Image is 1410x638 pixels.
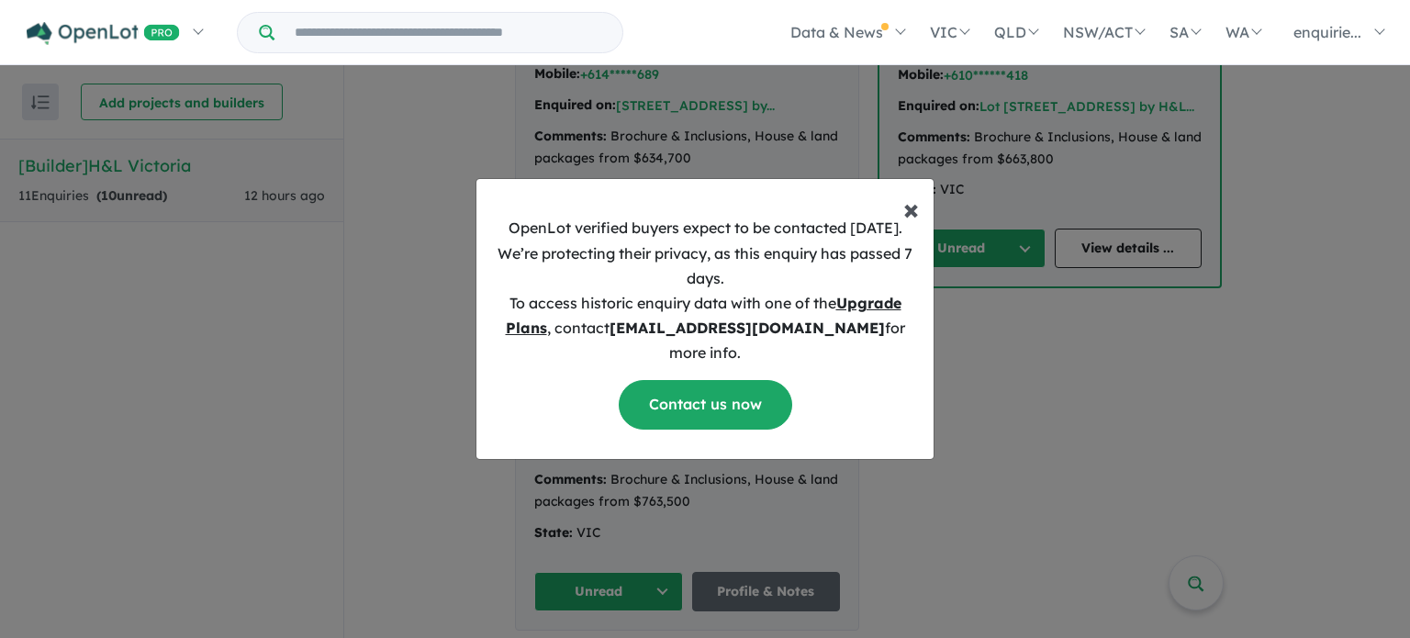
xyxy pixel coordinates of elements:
p: OpenLot verified buyers expect to be contacted [DATE]. We’re protecting their privacy, as this en... [491,216,919,365]
span: × [903,190,919,227]
span: enquirie... [1293,23,1361,41]
b: [EMAIL_ADDRESS][DOMAIN_NAME] [610,319,885,337]
input: Try estate name, suburb, builder or developer [278,13,619,52]
a: Contact us now [619,380,792,429]
img: Openlot PRO Logo White [27,22,180,45]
